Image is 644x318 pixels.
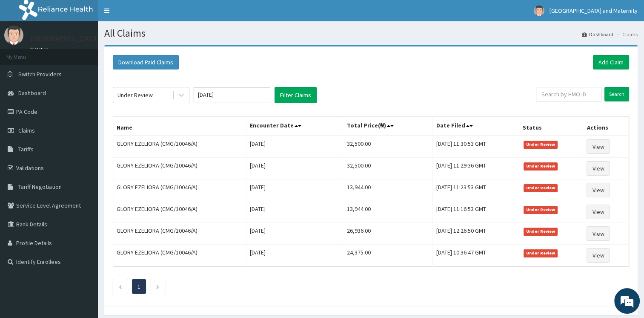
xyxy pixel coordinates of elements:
[519,116,583,136] th: Status
[113,116,246,136] th: Name
[432,116,519,136] th: Date Filed
[587,205,610,219] a: View
[343,116,432,136] th: Total Price(₦)
[432,179,519,201] td: [DATE] 11:23:53 GMT
[30,35,148,42] p: [GEOGRAPHIC_DATA] and Maternity
[432,223,519,245] td: [DATE] 12:26:50 GMT
[156,283,160,290] a: Next page
[343,245,432,266] td: 24,375.00
[118,283,122,290] a: Previous page
[343,136,432,158] td: 32,500.00
[343,158,432,179] td: 32,500.00
[44,48,143,59] div: Chat with us now
[343,223,432,245] td: 26,936.00
[246,201,343,223] td: [DATE]
[343,201,432,223] td: 13,944.00
[4,26,23,45] img: User Image
[113,201,246,223] td: GLORY EZELIORA (CMG/10046/A)
[432,201,519,223] td: [DATE] 11:16:53 GMT
[246,223,343,245] td: [DATE]
[246,136,343,158] td: [DATE]
[18,145,34,153] span: Tariffs
[137,283,140,290] a: Page 1 is your current page
[587,183,610,197] a: View
[593,55,629,69] a: Add Claim
[113,55,179,69] button: Download Paid Claims
[18,89,46,97] span: Dashboard
[432,158,519,179] td: [DATE] 11:29:36 GMT
[582,31,613,38] a: Dashboard
[246,116,343,136] th: Encounter Date
[113,179,246,201] td: GLORY EZELIORA (CMG/10046/A)
[432,245,519,266] td: [DATE] 10:36:47 GMT
[104,28,638,39] h1: All Claims
[113,158,246,179] td: GLORY EZELIORA (CMG/10046/A)
[113,136,246,158] td: GLORY EZELIORA (CMG/10046/A)
[524,184,558,192] span: Under Review
[524,141,558,148] span: Under Review
[524,228,558,235] span: Under Review
[536,87,601,101] input: Search by HMO ID
[587,248,610,263] a: View
[113,223,246,245] td: GLORY EZELIORA (CMG/10046/A)
[18,127,35,134] span: Claims
[275,87,317,103] button: Filter Claims
[117,91,153,99] div: Under Review
[194,87,270,102] input: Select Month and Year
[16,43,34,64] img: d_794563401_company_1708531726252_794563401
[18,70,62,78] span: Switch Providers
[246,179,343,201] td: [DATE]
[587,226,610,241] a: View
[246,245,343,266] td: [DATE]
[432,136,519,158] td: [DATE] 11:30:53 GMT
[614,31,638,38] li: Claims
[524,162,558,170] span: Under Review
[524,249,558,257] span: Under Review
[140,4,160,25] div: Minimize live chat window
[343,179,432,201] td: 13,944.00
[550,7,638,14] span: [GEOGRAPHIC_DATA] and Maternity
[587,139,610,154] a: View
[604,87,629,101] input: Search
[583,116,629,136] th: Actions
[4,220,162,250] textarea: Type your message and hit 'Enter'
[534,6,544,16] img: User Image
[524,206,558,214] span: Under Review
[587,161,610,176] a: View
[30,46,50,52] a: Online
[49,101,117,187] span: We're online!
[113,245,246,266] td: GLORY EZELIORA (CMG/10046/A)
[18,183,62,191] span: Tariff Negotiation
[246,158,343,179] td: [DATE]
